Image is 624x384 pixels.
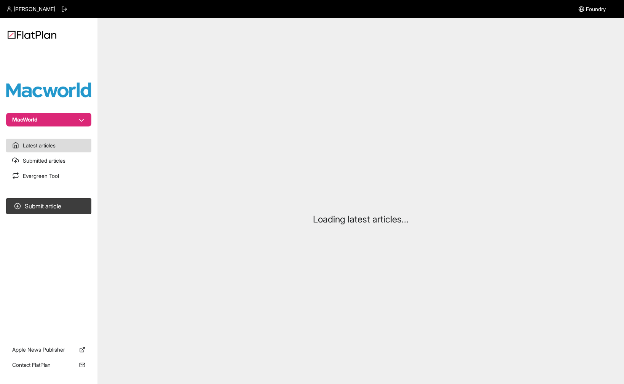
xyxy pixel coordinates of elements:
[6,169,91,183] a: Evergreen Tool
[8,30,56,39] img: Logo
[6,198,91,214] button: Submit article
[6,82,91,98] img: Publication Logo
[313,213,409,226] p: Loading latest articles...
[6,343,91,357] a: Apple News Publisher
[6,5,55,13] a: [PERSON_NAME]
[6,113,91,126] button: MacWorld
[14,5,55,13] span: [PERSON_NAME]
[6,358,91,372] a: Contact FlatPlan
[586,5,606,13] span: Foundry
[6,154,91,168] a: Submitted articles
[6,139,91,152] a: Latest articles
